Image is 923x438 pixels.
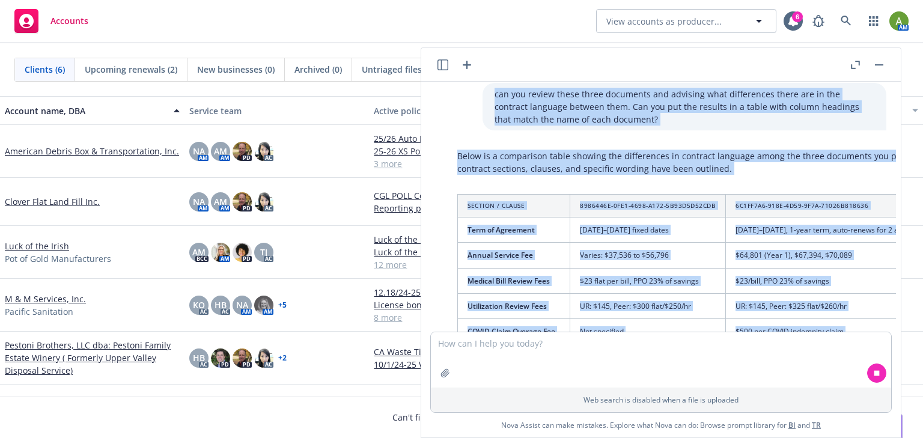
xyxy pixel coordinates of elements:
[806,9,830,33] a: Report a Bug
[193,195,205,208] span: NA
[233,243,252,262] img: photo
[570,217,726,243] td: [DATE]–[DATE] fixed dates
[233,192,252,211] img: photo
[468,250,533,260] span: Annual Service Fee
[5,252,111,265] span: Pot of Gold Manufacturers
[233,348,252,368] img: photo
[570,318,726,344] td: Not specified
[294,63,342,76] span: Archived (0)
[211,243,230,262] img: photo
[570,243,726,268] td: Varies: $37,536 to $56,796
[374,157,549,170] a: 3 more
[5,195,100,208] a: Clover Flat Land Fill Inc.
[5,105,166,117] div: Account name, DBA
[214,195,227,208] span: AM
[596,9,776,33] button: View accounts as producer...
[606,15,722,28] span: View accounts as producer...
[260,246,267,258] span: TJ
[501,413,821,437] span: Nova Assist can make mistakes. Explore what Nova can do: Browse prompt library for and
[862,9,886,33] a: Switch app
[184,96,369,125] button: Service team
[834,9,858,33] a: Search
[438,395,884,405] p: Web search is disabled when a file is uploaded
[189,105,364,117] div: Service team
[374,145,549,157] a: 25-26 XS Policy
[374,105,549,117] div: Active policies
[278,302,287,309] a: + 5
[374,258,549,271] a: 12 more
[193,351,205,364] span: HB
[495,88,874,126] p: can you review these three documents and advising what differences there are in the contract lang...
[233,142,252,161] img: photo
[278,354,287,362] a: + 2
[50,16,88,26] span: Accounts
[792,11,803,22] div: 6
[254,142,273,161] img: photo
[570,195,726,217] th: 8986446e-0fe1-4698-a172-5b93d5d52cdb
[458,195,570,217] th: Section / Clause
[468,326,555,336] span: COVID Claim Overage Fee
[392,411,531,424] span: Can't find an account?
[215,299,227,311] span: HB
[5,145,179,157] a: American Debris Box & Transportation, Inc.
[374,233,549,246] a: Luck of the Irish - Commercial Umbrella
[468,276,550,286] span: Medical Bill Review Fees
[254,296,273,315] img: photo
[236,299,248,311] span: NA
[85,63,177,76] span: Upcoming renewals (2)
[374,299,549,311] a: License bond | City of [GEOGRAPHIC_DATA]
[25,63,65,76] span: Clients (6)
[197,63,275,76] span: New businesses (0)
[374,246,549,258] a: Luck of the Irish - Cyber
[889,11,909,31] img: photo
[5,293,86,305] a: M & M Services, Inc.
[5,339,180,377] a: Pestoni Brothers, LLC dba: Pestoni Family Estate Winery ( Formerly Upper Valley Disposal Service)
[570,268,726,293] td: $23 flat per bill, PPO 23% of savings
[369,96,553,125] button: Active policies
[193,299,205,311] span: KO
[10,4,93,38] a: Accounts
[374,345,549,358] a: CA Waste Tire Hauler Bond
[374,311,549,324] a: 8 more
[468,301,547,311] span: Utilization Review Fees
[570,293,726,318] td: UR: $145, Peer: $300 flat/$250/hr
[5,240,69,252] a: Luck of the Irish
[468,225,535,235] span: Term of Agreement
[362,63,434,76] span: Untriaged files (0)
[5,305,73,318] span: Pacific Sanitation
[812,420,821,430] a: TR
[254,348,273,368] img: photo
[374,189,549,214] a: CGL POLL Combined $10M Extended Reporting period with 3 Years Tail
[374,286,549,299] a: 12.18/24-25 Prop for [STREET_ADDRESS]
[374,358,549,371] a: 10/1/24-25 WC Policy
[193,145,205,157] span: NA
[254,192,273,211] img: photo
[211,348,230,368] img: photo
[374,132,549,145] a: 25/26 Auto Policy
[192,246,206,258] span: AM
[214,145,227,157] span: AM
[788,420,796,430] a: BI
